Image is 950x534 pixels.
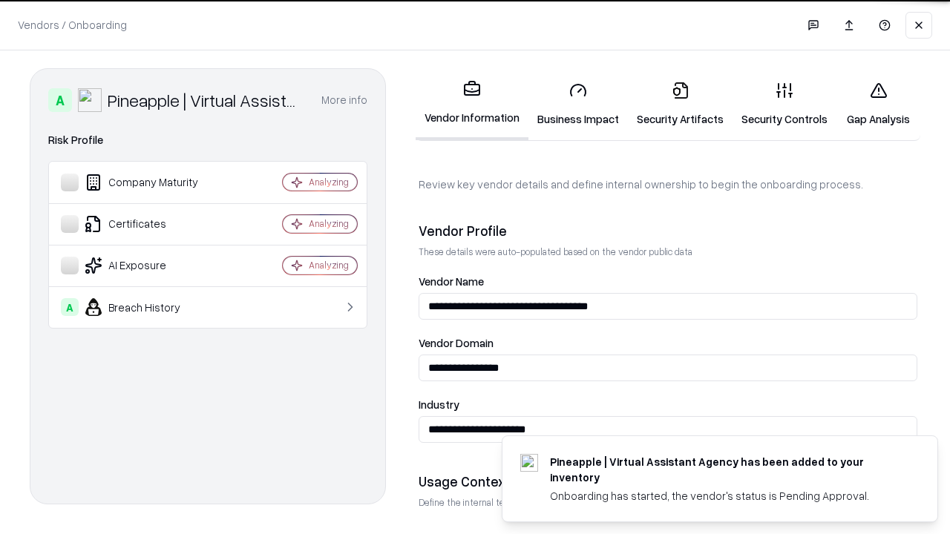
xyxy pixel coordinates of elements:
[309,176,349,188] div: Analyzing
[419,337,917,349] label: Vendor Domain
[733,70,836,139] a: Security Controls
[628,70,733,139] a: Security Artifacts
[416,68,528,140] a: Vendor Information
[419,222,917,240] div: Vendor Profile
[48,88,72,112] div: A
[528,70,628,139] a: Business Impact
[309,259,349,271] div: Analyzing
[419,399,917,410] label: Industry
[309,217,349,230] div: Analyzing
[520,454,538,472] img: trypineapple.com
[61,298,79,316] div: A
[61,215,238,233] div: Certificates
[18,17,127,33] p: Vendors / Onboarding
[550,454,902,485] div: Pineapple | Virtual Assistant Agency has been added to your inventory
[419,276,917,287] label: Vendor Name
[419,472,917,490] div: Usage Context
[419,177,917,192] p: Review key vendor details and define internal ownership to begin the onboarding process.
[48,131,367,149] div: Risk Profile
[419,496,917,509] p: Define the internal team and reason for using this vendor. This helps assess business relevance a...
[61,174,238,191] div: Company Maturity
[78,88,102,112] img: Pineapple | Virtual Assistant Agency
[550,488,902,504] div: Onboarding has started, the vendor's status is Pending Approval.
[321,87,367,113] button: More info
[61,257,238,274] div: AI Exposure
[108,88,304,112] div: Pineapple | Virtual Assistant Agency
[61,298,238,316] div: Breach History
[836,70,920,139] a: Gap Analysis
[419,245,917,258] p: These details were auto-populated based on the vendor public data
